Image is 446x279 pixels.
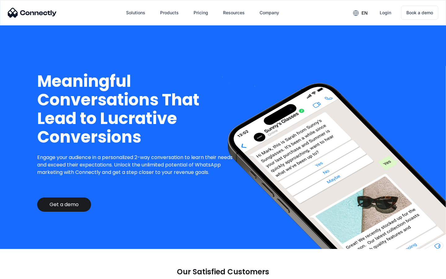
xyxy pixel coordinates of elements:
div: Company [255,5,284,20]
a: Pricing [189,5,213,20]
div: Products [160,8,179,17]
aside: Language selected: English [6,268,37,277]
div: Products [155,5,184,20]
p: Engage your audience in a personalized 2-way conversation to learn their needs and exceed their e... [37,154,238,176]
div: en [348,8,372,17]
div: Company [260,8,279,17]
div: Solutions [121,5,150,20]
a: Login [375,5,396,20]
a: Book a demo [401,6,438,20]
a: Get a demo [37,197,91,212]
div: en [361,9,368,17]
div: Pricing [194,8,208,17]
div: Get a demo [50,201,79,208]
div: Login [380,8,391,17]
img: Connectly Logo [8,8,57,18]
ul: Language list [12,268,37,277]
div: Solutions [126,8,145,17]
p: Our Satisfied Customers [177,268,269,276]
div: Resources [223,8,245,17]
div: Resources [218,5,250,20]
h1: Meaningful Conversations That Lead to Lucrative Conversions [37,72,238,146]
